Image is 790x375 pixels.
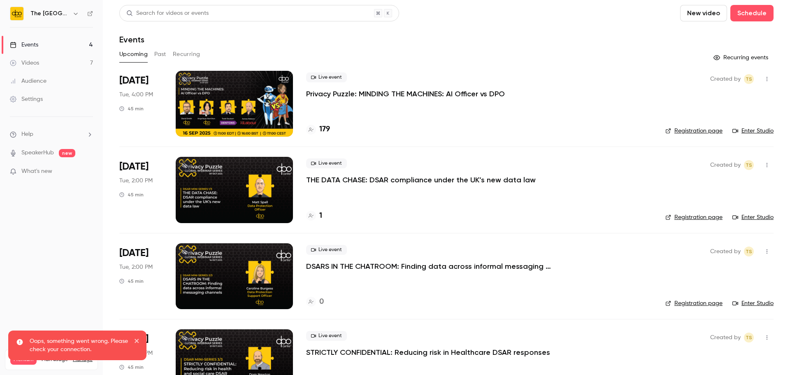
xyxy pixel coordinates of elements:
span: Tue, 2:00 PM [119,263,153,271]
span: TS [746,247,752,256]
a: STRICTLY CONFIDENTIAL: Reducing risk in Healthcare DSAR responses [306,347,550,357]
div: Sep 16 Tue, 4:00 PM (Europe/London) [119,71,163,137]
span: [DATE] [119,160,149,173]
img: The DPO Centre [10,7,23,20]
button: Upcoming [119,48,148,61]
span: Live event [306,331,347,341]
span: What's new [21,167,52,176]
span: TS [746,333,752,342]
a: Enter Studio [732,127,774,135]
h4: 0 [319,296,324,307]
div: 45 min [119,191,144,198]
button: Schedule [730,5,774,21]
span: Live event [306,245,347,255]
span: [DATE] [119,247,149,260]
button: New video [680,5,727,21]
span: Created by [710,247,741,256]
span: TS [746,74,752,84]
span: Tue, 4:00 PM [119,91,153,99]
span: Tue, 2:00 PM [119,177,153,185]
a: Registration page [665,213,723,221]
div: Oct 14 Tue, 2:00 PM (Europe/London) [119,243,163,309]
a: THE DATA CHASE: DSAR compliance under the UK’s new data law [306,175,536,185]
span: Live event [306,72,347,82]
p: Oops, something went wrong. Please check your connection. [30,337,128,354]
span: Taylor Swann [744,74,754,84]
a: Enter Studio [732,213,774,221]
button: close [134,337,140,347]
span: Help [21,130,33,139]
h1: Events [119,35,144,44]
div: Events [10,41,38,49]
span: Live event [306,158,347,168]
span: Created by [710,74,741,84]
button: Past [154,48,166,61]
button: Recurring [173,48,200,61]
span: Created by [710,333,741,342]
a: SpeakerHub [21,149,54,157]
span: Created by [710,160,741,170]
a: Privacy Puzzle: MINDING THE MACHINES: AI Officer vs DPO [306,89,505,99]
span: Taylor Swann [744,160,754,170]
h4: 179 [319,124,330,135]
h4: 1 [319,210,322,221]
div: Oct 7 Tue, 2:00 PM (Europe/London) [119,157,163,223]
div: Audience [10,77,46,85]
span: TS [746,160,752,170]
a: 0 [306,296,324,307]
a: Registration page [665,299,723,307]
div: 45 min [119,105,144,112]
h6: The [GEOGRAPHIC_DATA] [30,9,69,18]
span: Taylor Swann [744,247,754,256]
a: Registration page [665,127,723,135]
button: Recurring events [710,51,774,64]
a: 1 [306,210,322,221]
a: 179 [306,124,330,135]
iframe: Noticeable Trigger [83,168,93,175]
li: help-dropdown-opener [10,130,93,139]
a: DSARS IN THE CHATROOM: Finding data across informal messaging channels [306,261,553,271]
span: [DATE] [119,74,149,87]
div: Videos [10,59,39,67]
div: Settings [10,95,43,103]
div: 45 min [119,278,144,284]
div: Search for videos or events [126,9,209,18]
span: Taylor Swann [744,333,754,342]
span: new [59,149,75,157]
a: Enter Studio [732,299,774,307]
